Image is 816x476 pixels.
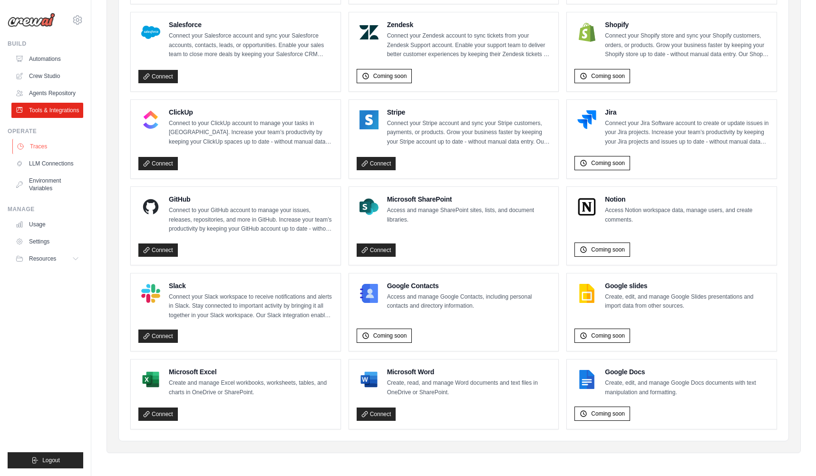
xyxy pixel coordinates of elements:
[605,107,769,117] h4: Jira
[169,20,333,29] h4: Salesforce
[169,107,333,117] h4: ClickUp
[11,173,83,196] a: Environment Variables
[141,23,160,42] img: Salesforce Logo
[138,330,178,343] a: Connect
[357,408,396,421] a: Connect
[387,379,551,397] p: Create, read, and manage Word documents and text files in OneDrive or SharePoint.
[577,110,596,129] img: Jira Logo
[11,103,83,118] a: Tools & Integrations
[11,251,83,266] button: Resources
[577,23,596,42] img: Shopify Logo
[42,457,60,464] span: Logout
[373,72,407,80] span: Coming soon
[11,51,83,67] a: Automations
[169,281,333,291] h4: Slack
[12,139,84,154] a: Traces
[359,197,379,216] img: Microsoft SharePoint Logo
[11,234,83,249] a: Settings
[138,157,178,170] a: Connect
[359,370,379,389] img: Microsoft Word Logo
[141,110,160,129] img: ClickUp Logo
[605,119,769,147] p: Connect your Jira Software account to create or update issues in your Jira projects. Increase you...
[387,20,551,29] h4: Zendesk
[605,292,769,311] p: Create, edit, and manage Google Slides presentations and import data from other sources.
[359,110,379,129] img: Stripe Logo
[8,40,83,48] div: Build
[169,31,333,59] p: Connect your Salesforce account and sync your Salesforce accounts, contacts, leads, or opportunit...
[11,68,83,84] a: Crew Studio
[169,206,333,234] p: Connect to your GitHub account to manage your issues, releases, repositories, and more in GitHub....
[141,197,160,216] img: GitHub Logo
[591,246,625,253] span: Coming soon
[577,197,596,216] img: Notion Logo
[387,367,551,377] h4: Microsoft Word
[138,408,178,421] a: Connect
[605,194,769,204] h4: Notion
[591,332,625,340] span: Coming soon
[387,194,551,204] h4: Microsoft SharePoint
[169,119,333,147] p: Connect to your ClickUp account to manage your tasks in [GEOGRAPHIC_DATA]. Increase your team’s p...
[8,205,83,213] div: Manage
[591,410,625,418] span: Coming soon
[387,119,551,147] p: Connect your Stripe account and sync your Stripe customers, payments, or products. Grow your busi...
[357,243,396,257] a: Connect
[357,157,396,170] a: Connect
[359,23,379,42] img: Zendesk Logo
[591,72,625,80] span: Coming soon
[11,86,83,101] a: Agents Repository
[169,292,333,321] p: Connect your Slack workspace to receive notifications and alerts in Slack. Stay connected to impo...
[8,452,83,468] button: Logout
[387,292,551,311] p: Access and manage Google Contacts, including personal contacts and directory information.
[605,379,769,397] p: Create, edit, and manage Google Docs documents with text manipulation and formatting.
[387,31,551,59] p: Connect your Zendesk account to sync tickets from your Zendesk Support account. Enable your suppo...
[605,31,769,59] p: Connect your Shopify store and sync your Shopify customers, orders, or products. Grow your busine...
[387,107,551,117] h4: Stripe
[605,281,769,291] h4: Google slides
[605,367,769,377] h4: Google Docs
[8,127,83,135] div: Operate
[605,206,769,224] p: Access Notion workspace data, manage users, and create comments.
[591,159,625,167] span: Coming soon
[11,156,83,171] a: LLM Connections
[138,70,178,83] a: Connect
[141,370,160,389] img: Microsoft Excel Logo
[29,255,56,262] span: Resources
[169,379,333,397] p: Create and manage Excel workbooks, worksheets, tables, and charts in OneDrive or SharePoint.
[8,13,55,27] img: Logo
[387,206,551,224] p: Access and manage SharePoint sites, lists, and document libraries.
[169,367,333,377] h4: Microsoft Excel
[359,284,379,303] img: Google Contacts Logo
[577,284,596,303] img: Google slides Logo
[373,332,407,340] span: Coming soon
[141,284,160,303] img: Slack Logo
[11,217,83,232] a: Usage
[577,370,596,389] img: Google Docs Logo
[387,281,551,291] h4: Google Contacts
[169,194,333,204] h4: GitHub
[138,243,178,257] a: Connect
[605,20,769,29] h4: Shopify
